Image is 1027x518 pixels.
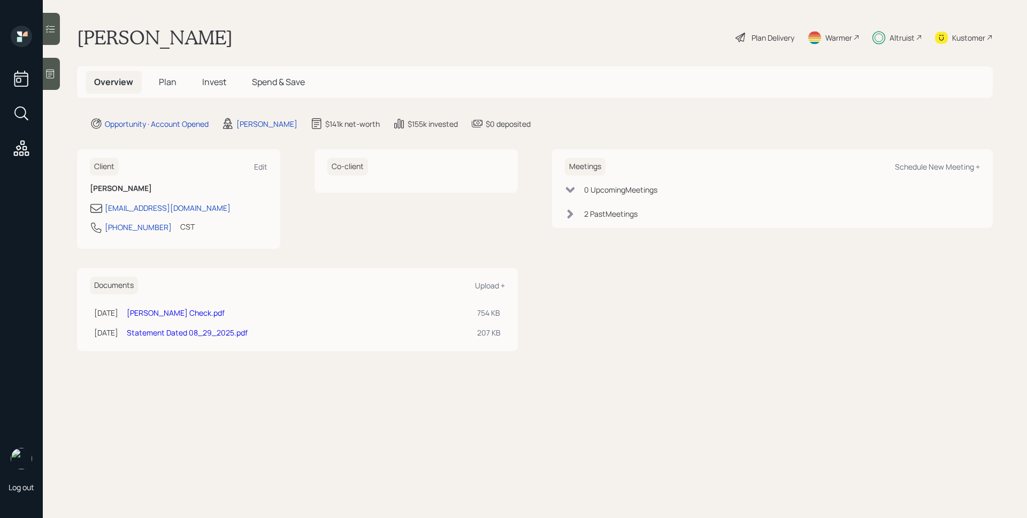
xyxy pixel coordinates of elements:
span: Invest [202,76,226,88]
h6: [PERSON_NAME] [90,184,267,193]
span: Spend & Save [252,76,305,88]
div: $155k invested [408,118,458,129]
h6: Meetings [565,158,606,176]
h1: [PERSON_NAME] [77,26,233,49]
a: [PERSON_NAME] Check.pdf [127,308,225,318]
span: Plan [159,76,177,88]
span: Overview [94,76,133,88]
div: Plan Delivery [752,32,794,43]
div: Warmer [825,32,852,43]
h6: Co-client [327,158,368,176]
div: CST [180,221,195,232]
div: [DATE] [94,307,118,318]
a: Statement Dated 08_29_2025.pdf [127,327,248,338]
div: $141k net-worth [325,118,380,129]
h6: Client [90,158,119,176]
div: [PHONE_NUMBER] [105,222,172,233]
div: $0 deposited [486,118,531,129]
div: Edit [254,162,267,172]
div: 754 KB [477,307,501,318]
div: Kustomer [952,32,985,43]
div: [PERSON_NAME] [236,118,297,129]
h6: Documents [90,277,138,294]
img: james-distasi-headshot.png [11,448,32,469]
div: 2 Past Meeting s [584,208,638,219]
div: [EMAIL_ADDRESS][DOMAIN_NAME] [105,202,231,214]
div: Log out [9,482,34,492]
div: 0 Upcoming Meeting s [584,184,657,195]
div: Upload + [475,280,505,291]
div: Opportunity · Account Opened [105,118,209,129]
div: Altruist [890,32,915,43]
div: [DATE] [94,327,118,338]
div: 207 KB [477,327,501,338]
div: Schedule New Meeting + [895,162,980,172]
